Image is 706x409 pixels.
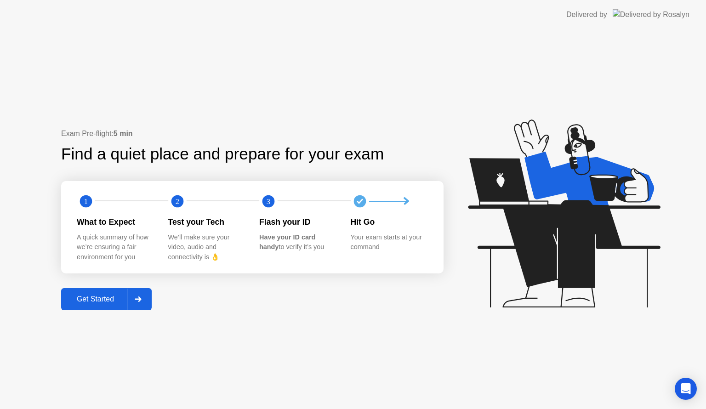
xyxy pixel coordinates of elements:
div: A quick summary of how we’re ensuring a fair environment for you [77,233,154,262]
b: 5 min [114,130,133,137]
text: 3 [267,197,270,206]
img: Delivered by Rosalyn [613,9,689,20]
div: Delivered by [566,9,607,20]
div: What to Expect [77,216,154,228]
b: Have your ID card handy [259,233,315,251]
div: Flash your ID [259,216,336,228]
div: We’ll make sure your video, audio and connectivity is 👌 [168,233,245,262]
button: Get Started [61,288,152,310]
div: Get Started [64,295,127,303]
div: Your exam starts at your command [351,233,427,252]
div: Test your Tech [168,216,245,228]
div: to verify it’s you [259,233,336,252]
text: 2 [175,197,179,206]
div: Find a quiet place and prepare for your exam [61,142,385,166]
div: Open Intercom Messenger [675,378,697,400]
text: 1 [84,197,88,206]
div: Exam Pre-flight: [61,128,444,139]
div: Hit Go [351,216,427,228]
